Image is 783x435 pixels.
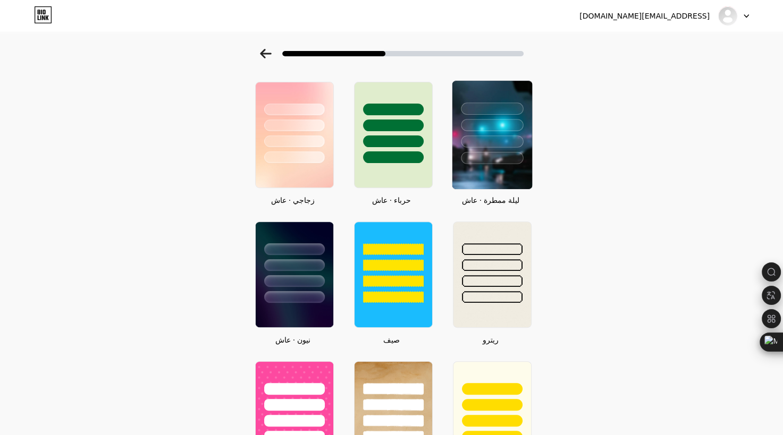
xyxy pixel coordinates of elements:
[579,11,710,22] div: [EMAIL_ADDRESS][DOMAIN_NAME]
[452,81,532,189] img: rainy_night.jpg
[450,334,532,345] div: ريترو
[450,194,532,206] div: ليلة ممطرة · عاش
[252,334,334,345] div: نيون · عاش
[351,334,433,345] div: صيف
[718,6,738,26] img: أسالوميري
[351,194,433,206] div: حرباء · عاش
[252,194,334,206] div: زجاجي · عاش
